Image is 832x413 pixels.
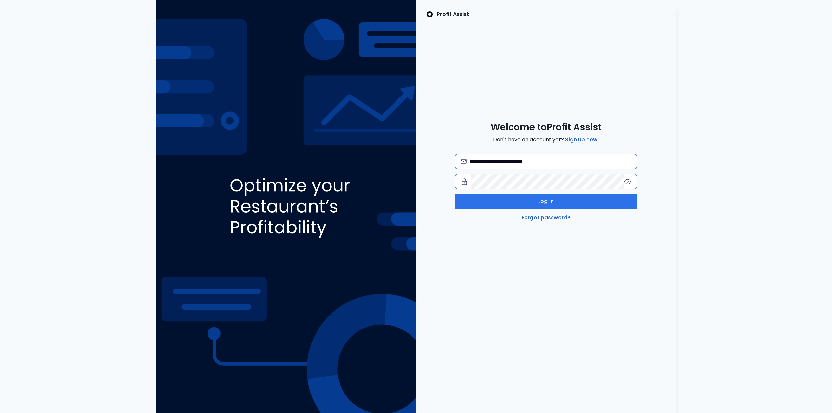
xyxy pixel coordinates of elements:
p: Profit Assist [437,10,469,18]
button: Log in [455,194,637,209]
a: Forgot password? [520,214,572,222]
span: Welcome to Profit Assist [491,122,602,133]
img: email [461,159,467,164]
img: SpotOn Logo [426,10,433,18]
span: Log in [538,198,554,205]
a: Sign up now [564,136,599,144]
span: Don't have an account yet? [493,136,599,144]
